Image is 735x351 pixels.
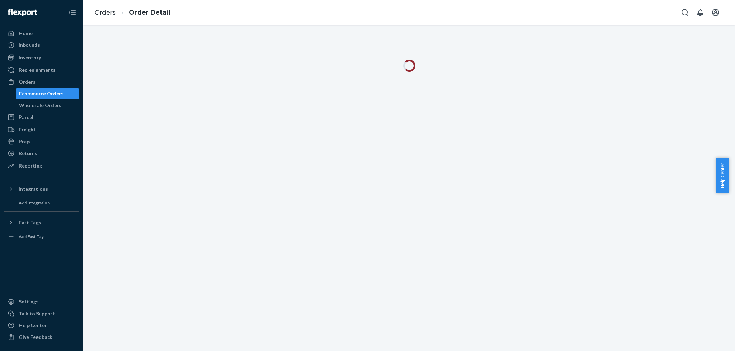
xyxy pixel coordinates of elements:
img: Flexport logo [8,9,37,16]
div: Inbounds [19,42,40,49]
button: Talk to Support [4,308,79,319]
div: Wholesale Orders [19,102,61,109]
button: Open Search Box [678,6,692,19]
button: Open notifications [693,6,707,19]
div: Returns [19,150,37,157]
div: Ecommerce Orders [19,90,64,97]
a: Wholesale Orders [16,100,80,111]
a: Replenishments [4,65,79,76]
div: Fast Tags [19,219,41,226]
a: Help Center [4,320,79,331]
a: Orders [94,9,116,16]
div: Orders [19,78,35,85]
div: Give Feedback [19,334,52,341]
div: Reporting [19,162,42,169]
button: Help Center [716,158,729,193]
button: Give Feedback [4,332,79,343]
a: Orders [4,76,79,87]
a: Freight [4,124,79,135]
a: Inventory [4,52,79,63]
button: Close Navigation [65,6,79,19]
a: Ecommerce Orders [16,88,80,99]
div: Integrations [19,186,48,192]
div: Parcel [19,114,33,121]
a: Add Integration [4,197,79,208]
button: Fast Tags [4,217,79,228]
a: Order Detail [129,9,170,16]
button: Open account menu [709,6,722,19]
a: Parcel [4,112,79,123]
div: Add Integration [19,200,50,206]
button: Integrations [4,183,79,195]
div: Prep [19,138,30,145]
a: Reporting [4,160,79,171]
div: Inventory [19,54,41,61]
div: Home [19,30,33,37]
div: Talk to Support [19,310,55,317]
div: Help Center [19,322,47,329]
a: Inbounds [4,40,79,51]
a: Home [4,28,79,39]
a: Settings [4,296,79,307]
a: Prep [4,136,79,147]
div: Freight [19,126,36,133]
a: Returns [4,148,79,159]
div: Add Fast Tag [19,233,44,239]
div: Replenishments [19,67,56,74]
ol: breadcrumbs [89,2,176,23]
a: Add Fast Tag [4,231,79,242]
div: Settings [19,298,39,305]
